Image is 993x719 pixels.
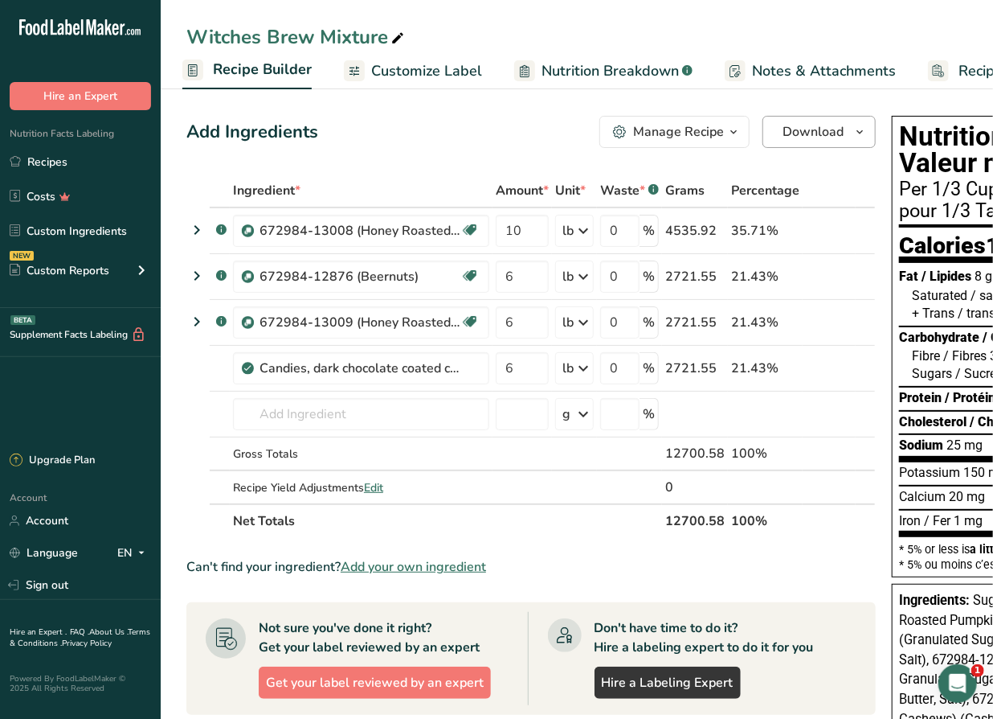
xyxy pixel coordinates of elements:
[266,673,484,692] span: Get your label reviewed by an expert
[259,618,480,657] div: Not sure you've done it right? Get your label reviewed by an expert
[731,221,799,240] div: 35.71%
[725,53,896,89] a: Notes & Attachments
[555,181,586,200] span: Unit
[899,593,970,608] span: Ingredients:
[665,359,725,378] div: 2721.55
[233,398,489,430] input: Add Ingredient
[731,444,799,463] div: 100%
[186,557,876,577] div: Can't find your ingredient?
[599,116,750,148] button: Manage Recipe
[562,221,574,240] div: lb
[242,317,254,329] img: Sub Recipe
[665,181,705,200] span: Grams
[762,116,876,148] button: Download
[10,627,150,649] a: Terms & Conditions .
[899,438,943,453] span: Sodium
[562,267,574,286] div: lb
[975,269,992,284] span: 8 g
[899,330,979,345] span: Carbohydrate
[938,664,977,703] iframe: Intercom live chat
[10,315,35,325] div: BETA
[259,667,491,699] button: Get your label reviewed by an expert
[921,269,971,284] span: / Lipides
[912,306,954,321] span: + Trans
[662,503,728,537] th: 12700.58
[186,23,407,51] div: Witches Brew Mixture
[233,479,489,496] div: Recipe Yield Adjustments
[10,262,109,279] div: Custom Reports
[364,480,383,495] span: Edit
[186,119,318,146] div: Add Ingredients
[89,627,128,638] a: About Us .
[665,313,725,332] div: 2721.55
[943,348,987,364] span: / Fibres
[10,82,151,110] button: Hire an Expert
[665,267,725,286] div: 2721.55
[62,638,112,649] a: Privacy Policy
[10,627,67,638] a: Hire an Expert .
[949,489,985,504] span: 20 mg
[912,348,940,364] span: Fibre
[595,667,741,699] a: Hire a Labeling Expert
[242,225,254,237] img: Sub Recipe
[946,438,983,453] span: 25 mg
[899,489,946,504] span: Calcium
[731,359,799,378] div: 21.43%
[595,618,814,657] div: Don't have time to do it? Hire a labeling expert to do it for you
[665,444,725,463] div: 12700.58
[259,359,460,378] div: Candies, dark chocolate coated coffee beans
[912,288,967,303] span: Saturated
[213,59,312,80] span: Recipe Builder
[562,405,570,424] div: g
[899,269,918,284] span: Fat
[912,366,952,381] span: Sugars
[233,181,300,200] span: Ingredient
[496,181,549,200] span: Amount
[783,122,844,142] span: Download
[341,557,486,577] span: Add your own ingredient
[899,513,921,528] span: Iron
[899,414,966,429] span: Cholesterol
[259,221,460,240] div: 672984-13008 (Honey Roasted Pumpkin Seeds)
[371,60,482,82] span: Customize Label
[242,271,254,283] img: Sub Recipe
[752,60,896,82] span: Notes & Attachments
[10,539,78,567] a: Language
[70,627,89,638] a: FAQ .
[562,313,574,332] div: lb
[230,503,662,537] th: Net Totals
[731,181,799,200] span: Percentage
[514,53,693,89] a: Nutrition Breakdown
[117,544,151,563] div: EN
[665,221,725,240] div: 4535.92
[259,313,460,332] div: 672984-13009 (Honey Roasted Cashews)
[562,359,574,378] div: lb
[899,390,942,405] span: Protein
[971,664,984,677] span: 1
[233,446,489,462] div: Gross Totals
[899,465,960,480] span: Potassium
[259,267,460,286] div: 672984-12876 (Beernuts)
[924,513,950,528] span: / Fer
[731,267,799,286] div: 21.43%
[10,674,151,693] div: Powered By FoodLabelMaker © 2025 All Rights Reserved
[344,53,482,89] a: Customize Label
[728,503,803,537] th: 100%
[633,122,724,142] div: Manage Recipe
[182,51,312,90] a: Recipe Builder
[10,251,34,261] div: NEW
[541,60,679,82] span: Nutrition Breakdown
[600,181,659,200] div: Waste
[10,453,95,469] div: Upgrade Plan
[954,513,983,528] span: 1 mg
[731,313,799,332] div: 21.43%
[665,478,725,497] div: 0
